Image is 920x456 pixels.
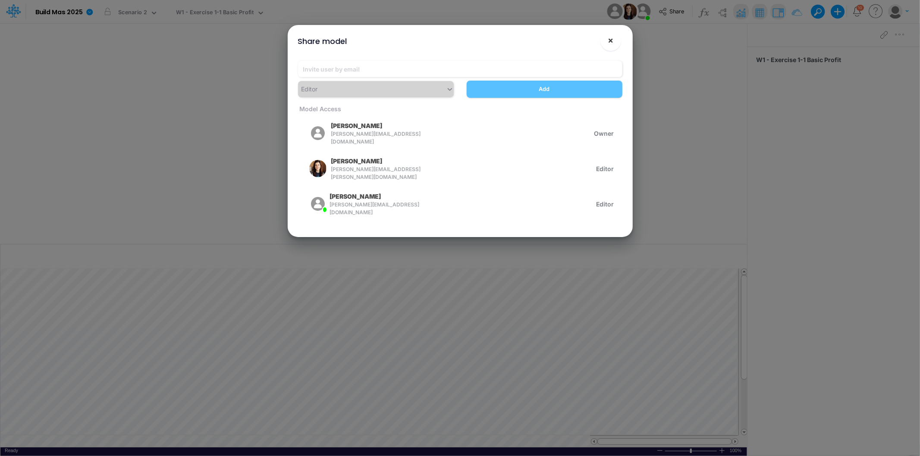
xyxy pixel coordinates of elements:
span: [PERSON_NAME][EMAIL_ADDRESS][DOMAIN_NAME] [330,201,426,216]
button: Close [600,30,621,51]
p: [PERSON_NAME] [330,192,381,201]
span: [PERSON_NAME][EMAIL_ADDRESS][DOMAIN_NAME] [331,130,426,146]
span: Editor [597,200,614,209]
img: rounded user avatar [309,125,327,142]
div: Share model [298,35,347,47]
span: Owner [594,129,614,138]
span: Editor [597,164,614,173]
p: [PERSON_NAME] [331,121,382,130]
img: rounded user avatar [309,195,327,212]
input: Invite user by email [298,61,622,77]
p: [PERSON_NAME] [331,156,382,166]
span: Model Access [298,105,341,112]
span: × [608,35,613,45]
img: rounded user avatar [309,160,327,177]
span: [PERSON_NAME][EMAIL_ADDRESS][PERSON_NAME][DOMAIN_NAME] [331,166,426,181]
